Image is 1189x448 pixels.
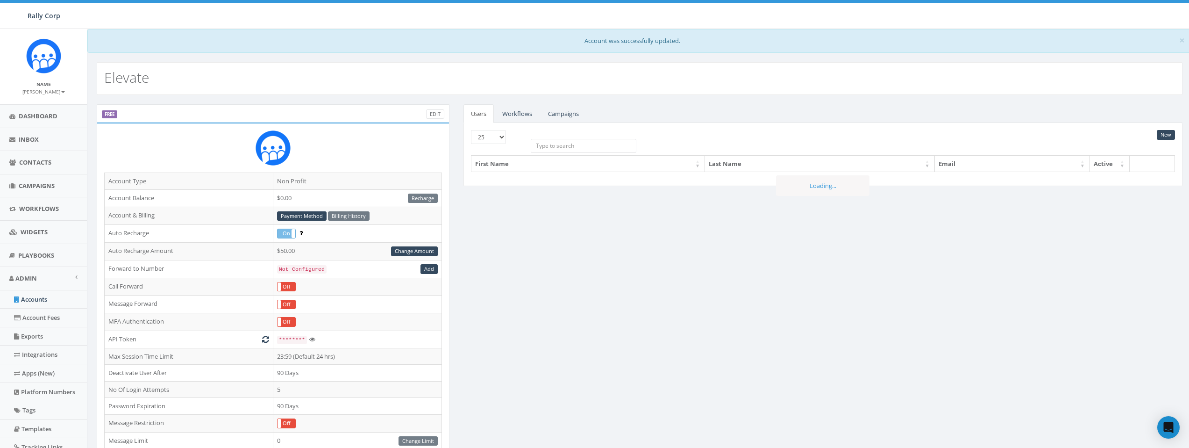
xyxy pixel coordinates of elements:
[105,365,273,382] td: Deactivate User After
[104,70,149,85] h2: Elevate
[105,189,273,207] td: Account Balance
[541,104,586,123] a: Campaigns
[1179,36,1185,45] button: Close
[15,274,37,282] span: Admin
[705,156,934,172] th: Last Name
[463,104,494,123] a: Users
[19,135,39,144] span: Inbox
[420,264,438,274] a: Add
[278,300,295,309] label: Off
[1090,156,1130,172] th: Active
[36,81,51,87] small: Name
[277,282,296,292] div: OnOff
[1157,130,1175,140] a: New
[26,38,61,73] img: Icon_1.png
[19,158,51,166] span: Contacts
[278,229,295,238] label: On
[277,211,327,221] a: Payment Method
[277,419,296,428] div: OnOff
[105,313,273,331] td: MFA Authentication
[531,139,636,153] input: Type to search
[426,109,444,119] a: Edit
[273,173,441,190] td: Non Profit
[273,365,441,382] td: 90 Days
[273,189,441,207] td: $0.00
[471,156,705,172] th: First Name
[105,173,273,190] td: Account Type
[256,130,291,166] img: Rally_Corp_Icon.png
[102,110,117,119] label: FREE
[22,88,65,95] small: [PERSON_NAME]
[277,317,296,327] div: OnOff
[391,246,438,256] a: Change Amount
[273,242,441,260] td: $50.00
[105,331,273,348] td: API Token
[277,265,327,274] code: Not Configured
[273,381,441,398] td: 5
[19,181,55,190] span: Campaigns
[105,225,273,243] td: Auto Recharge
[299,229,303,237] span: Enable to prevent campaign failure.
[278,318,295,326] label: Off
[19,112,57,120] span: Dashboard
[28,11,60,20] span: Rally Corp
[105,348,273,365] td: Max Session Time Limit
[21,228,48,236] span: Widgets
[278,282,295,291] label: Off
[262,336,269,342] i: Generate New Token
[105,398,273,415] td: Password Expiration
[105,260,273,278] td: Forward to Number
[19,204,59,213] span: Workflows
[277,300,296,310] div: OnOff
[105,414,273,432] td: Message Restriction
[776,175,869,196] div: Loading...
[18,251,54,260] span: Playbooks
[273,398,441,415] td: 90 Days
[1157,416,1180,439] div: Open Intercom Messenger
[277,229,296,238] div: OnOff
[278,419,295,428] label: Off
[273,348,441,365] td: 23:59 (Default 24 hrs)
[105,242,273,260] td: Auto Recharge Amount
[22,87,65,95] a: [PERSON_NAME]
[935,156,1090,172] th: Email
[105,381,273,398] td: No Of Login Attempts
[1179,34,1185,47] span: ×
[105,207,273,225] td: Account & Billing
[105,278,273,296] td: Call Forward
[105,296,273,313] td: Message Forward
[495,104,540,123] a: Workflows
